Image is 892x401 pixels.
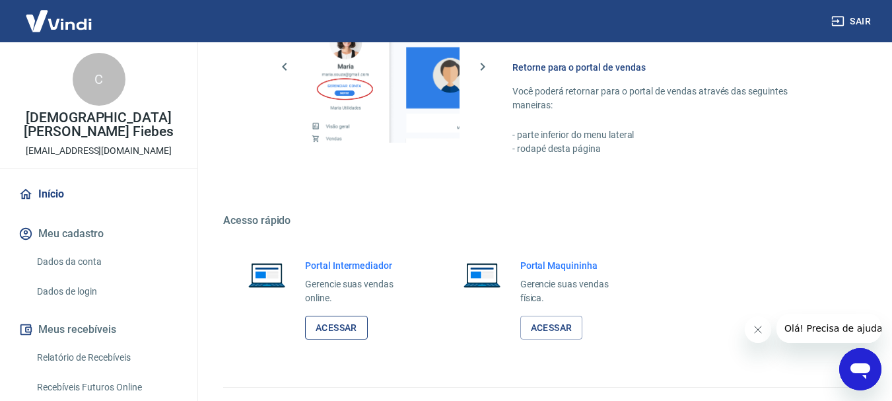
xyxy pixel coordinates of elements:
[223,214,860,227] h5: Acesso rápido
[32,374,182,401] a: Recebíveis Futuros Online
[745,316,771,343] iframe: Fechar mensagem
[512,85,829,112] p: Você poderá retornar para o portal de vendas através das seguintes maneiras:
[512,128,829,142] p: - parte inferior do menu lateral
[454,259,510,291] img: Imagem de um notebook aberto
[8,9,111,20] span: Olá! Precisa de ajuda?
[520,277,630,305] p: Gerencie suas vendas física.
[16,180,182,209] a: Início
[829,9,876,34] button: Sair
[73,53,125,106] div: C
[512,142,829,156] p: - rodapé desta página
[26,144,172,158] p: [EMAIL_ADDRESS][DOMAIN_NAME]
[520,316,583,340] a: Acessar
[16,219,182,248] button: Meu cadastro
[11,111,187,139] p: [DEMOGRAPHIC_DATA][PERSON_NAME] Fiebes
[839,348,881,390] iframe: Botão para abrir a janela de mensagens
[32,344,182,371] a: Relatório de Recebíveis
[16,315,182,344] button: Meus recebíveis
[16,1,102,41] img: Vindi
[32,248,182,275] a: Dados da conta
[776,314,881,343] iframe: Mensagem da empresa
[239,259,294,291] img: Imagem de um notebook aberto
[512,61,829,74] h6: Retorne para o portal de vendas
[305,259,415,272] h6: Portal Intermediador
[520,259,630,272] h6: Portal Maquininha
[305,316,368,340] a: Acessar
[305,277,415,305] p: Gerencie suas vendas online.
[32,278,182,305] a: Dados de login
